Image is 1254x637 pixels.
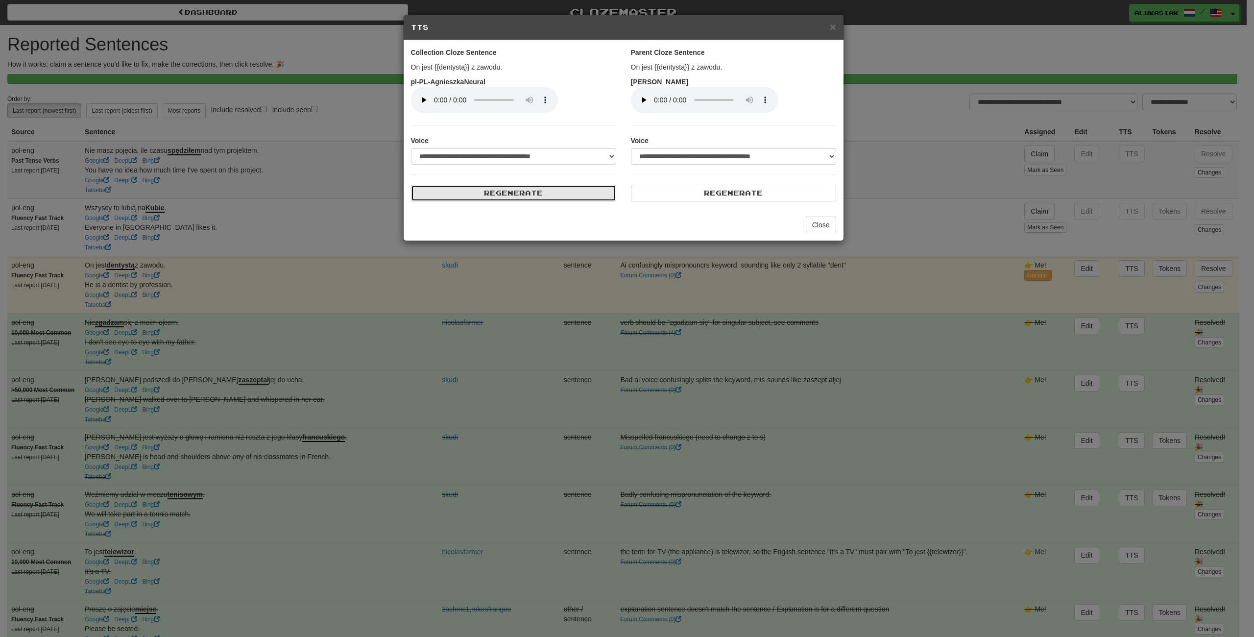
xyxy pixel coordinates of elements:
[631,62,836,72] p: On jest {{dentystą}} z zawodu.
[830,22,836,32] button: Close
[631,185,836,201] button: Regenerate
[631,49,705,56] strong: Parent Cloze Sentence
[830,21,836,32] span: ×
[411,136,429,146] label: Voice
[631,136,649,146] label: Voice
[411,78,485,86] strong: pl-PL-AgnieszkaNeural
[806,217,836,233] button: Close
[411,62,616,72] p: On jest {{dentystą}} z zawodu.
[411,23,836,32] h5: TTS
[631,78,688,86] strong: [PERSON_NAME]
[411,185,616,201] button: Regenerate
[411,49,497,56] strong: Collection Cloze Sentence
